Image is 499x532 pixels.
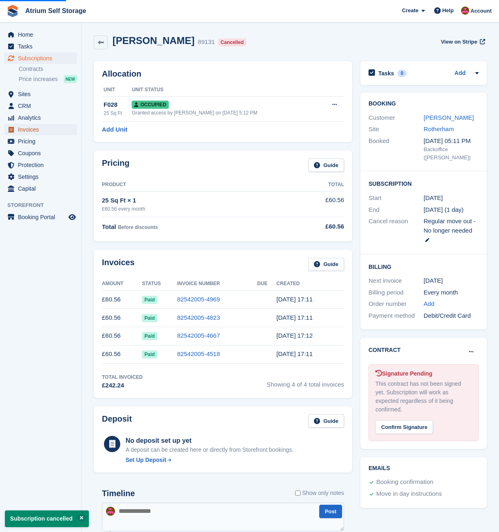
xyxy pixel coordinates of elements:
h2: Allocation [102,69,344,79]
th: Product [102,178,283,191]
a: menu [4,211,77,223]
img: Mark Rhodes [106,507,115,516]
h2: Contract [369,346,401,354]
img: stora-icon-8386f47178a22dfd0bd8f6a31ec36ba5ce8667c1dd55bd0f319d3a0aa187defe.svg [7,5,19,17]
div: Every month [424,288,479,297]
a: menu [4,136,77,147]
a: Preview store [67,212,77,222]
span: Help [442,7,454,15]
span: Coupons [18,147,67,159]
time: 2025-07-03 16:12:16 UTC [276,332,313,339]
div: Booking confirmation [376,477,433,487]
span: Showing 4 of 4 total invoices [267,374,344,390]
a: Price increases NEW [19,75,77,84]
span: Storefront [7,201,81,209]
a: menu [4,159,77,171]
span: Create [402,7,418,15]
div: £242.24 [102,381,143,390]
span: Paid [142,350,157,358]
span: Account [470,7,492,15]
div: [DATE] 05:11 PM [424,136,479,146]
div: Set Up Deposit [126,456,166,464]
a: [PERSON_NAME] [424,114,474,121]
div: 25 Sq Ft × 1 [102,196,283,205]
button: Post [319,505,342,518]
td: £60.56 [102,309,142,327]
td: £60.56 [102,345,142,363]
span: Before discounts [118,224,158,230]
time: 2025-06-03 00:00:00 UTC [424,193,443,203]
div: Debit/Credit Card [424,311,479,321]
div: Granted access by [PERSON_NAME] on [DATE] 5:12 PM [132,109,318,117]
p: A deposit can be created here or directly from Storefront bookings. [126,446,294,454]
img: Mark Rhodes [461,7,469,15]
a: Add [424,299,435,309]
time: 2025-08-03 16:11:52 UTC [276,314,313,321]
a: menu [4,112,77,123]
span: Total [102,223,116,230]
h2: Emails [369,465,479,472]
a: Contracts [19,65,77,73]
a: Rotherham [424,125,454,132]
td: £60.56 [283,191,344,217]
a: View on Stripe [437,35,487,48]
span: Protection [18,159,67,171]
span: CRM [18,100,67,112]
th: Unit Status [132,84,318,97]
span: Home [18,29,67,40]
div: This contract has not been signed yet. Subscription will work as expected regardless of it being ... [375,380,472,414]
h2: Pricing [102,158,130,172]
span: Tasks [18,41,67,52]
a: Add [455,69,466,78]
div: End [369,205,424,215]
a: 82542005-4823 [177,314,220,321]
a: 82542005-4518 [177,350,220,357]
span: Occupied [132,101,168,109]
a: menu [4,124,77,135]
div: £60.56 [283,222,344,231]
span: [DATE] (1 day) [424,206,464,213]
time: 2025-09-03 16:11:46 UTC [276,296,313,303]
td: £60.56 [102,290,142,309]
h2: Timeline [102,489,135,498]
div: 25 Sq Ft [104,110,132,117]
a: Add Unit [102,125,127,134]
div: Cancel reason [369,217,424,244]
th: Created [276,277,344,290]
span: Invoices [18,124,67,135]
span: Paid [142,314,157,322]
div: Payment method [369,311,424,321]
th: Total [283,178,344,191]
a: Set Up Deposit [126,456,294,464]
div: Move in day instructions [376,489,442,499]
span: View on Stripe [441,38,477,46]
div: Site [369,125,424,134]
div: Order number [369,299,424,309]
span: Regular move out - No longer needed [424,218,476,234]
div: Start [369,193,424,203]
h2: [PERSON_NAME] [113,35,194,46]
a: Guide [308,414,344,428]
th: Unit [102,84,132,97]
div: Cancelled [218,38,246,46]
a: Guide [308,258,344,271]
th: Invoice Number [177,277,257,290]
th: Status [142,277,177,290]
input: Show only notes [295,489,300,497]
div: Customer [369,113,424,123]
div: Signature Pending [375,369,472,378]
div: Next invoice [369,276,424,286]
h2: Deposit [102,414,132,428]
h2: Subscription [369,179,479,187]
div: Total Invoiced [102,374,143,381]
div: 89131 [198,37,215,47]
span: Price increases [19,75,58,83]
a: Guide [308,158,344,172]
span: Analytics [18,112,67,123]
a: Confirm Signature [375,418,433,425]
a: 82542005-4969 [177,296,220,303]
span: Subscriptions [18,53,67,64]
div: Billing period [369,288,424,297]
span: Settings [18,171,67,182]
a: menu [4,88,77,100]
